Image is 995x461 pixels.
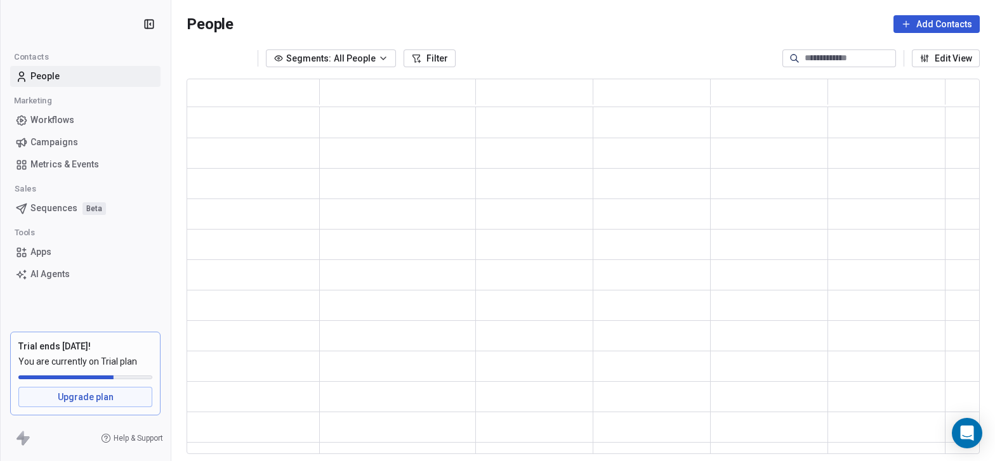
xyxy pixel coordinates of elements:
button: Add Contacts [893,15,980,33]
span: Tools [9,223,41,242]
span: Workflows [30,114,74,127]
span: Contacts [8,48,55,67]
button: Edit View [912,49,980,67]
span: Apps [30,245,51,259]
span: Campaigns [30,136,78,149]
a: Apps [10,242,161,263]
span: Sequences [30,202,77,215]
span: You are currently on Trial plan [18,355,152,368]
span: Help & Support [114,433,163,443]
a: Help & Support [101,433,163,443]
a: Upgrade plan [18,387,152,407]
a: Campaigns [10,132,161,153]
span: People [30,70,60,83]
span: Metrics & Events [30,158,99,171]
span: Sales [9,179,42,198]
a: People [10,66,161,87]
div: Trial ends [DATE]! [18,340,152,353]
span: Segments: [286,52,331,65]
span: AI Agents [30,268,70,281]
a: Metrics & Events [10,154,161,175]
span: Marketing [8,91,57,110]
span: Beta [82,202,106,215]
button: Filter [404,49,456,67]
span: All People [334,52,376,65]
span: Upgrade plan [58,391,114,403]
span: People [187,15,234,34]
a: AI Agents [10,264,161,285]
a: SequencesBeta [10,198,161,219]
a: Workflows [10,110,161,131]
div: Open Intercom Messenger [952,418,982,448]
